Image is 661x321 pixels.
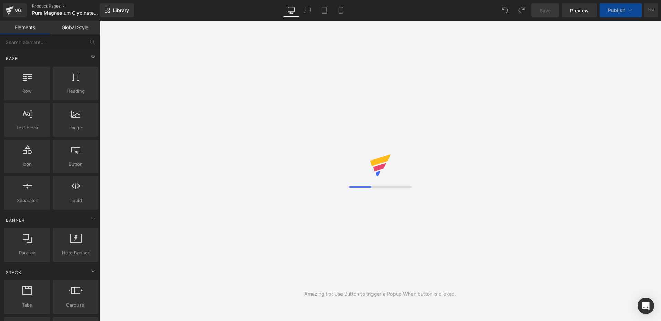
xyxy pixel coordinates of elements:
span: Separator [6,197,48,204]
button: Publish [600,3,642,17]
a: v6 [3,3,27,17]
button: More [644,3,658,17]
span: Preview [570,7,589,14]
button: Redo [515,3,528,17]
div: Open Intercom Messenger [638,298,654,314]
span: Icon [6,160,48,168]
span: Banner [5,217,25,223]
span: Library [113,7,129,13]
a: Preview [562,3,597,17]
span: Image [55,124,96,131]
span: Parallax [6,249,48,256]
span: Tabs [6,301,48,309]
span: Liquid [55,197,96,204]
a: Product Pages [32,3,111,9]
span: Pure Magnesium Glycinate - Sleep &amp; [MEDICAL_DATA] Support [32,10,98,16]
span: Button [55,160,96,168]
a: New Library [100,3,134,17]
span: Heading [55,88,96,95]
div: v6 [14,6,22,15]
span: Publish [608,8,625,13]
span: Save [539,7,551,14]
a: Desktop [283,3,300,17]
span: Text Block [6,124,48,131]
span: Stack [5,269,22,276]
span: Base [5,55,19,62]
a: Mobile [333,3,349,17]
a: Global Style [50,21,100,34]
div: Amazing tip: Use Button to trigger a Popup When button is clicked. [304,290,456,298]
a: Laptop [300,3,316,17]
span: Row [6,88,48,95]
span: Carousel [55,301,96,309]
a: Tablet [316,3,333,17]
button: Undo [498,3,512,17]
span: Hero Banner [55,249,96,256]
